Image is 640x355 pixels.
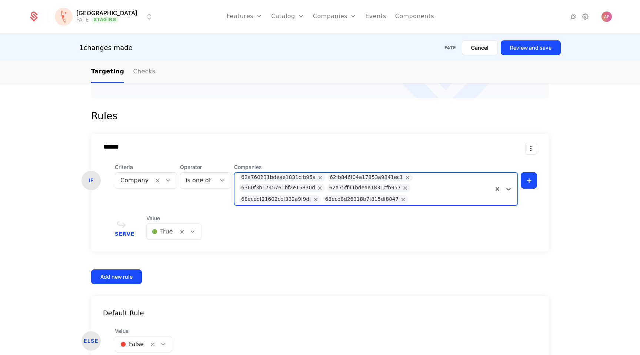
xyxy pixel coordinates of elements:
[133,61,155,83] a: Checks
[76,10,137,16] span: [GEOGRAPHIC_DATA]
[79,43,133,53] div: 1 changes made
[316,173,325,182] div: Remove 62a760231bdeae1831cfb95a
[91,269,142,284] button: Add new rule
[329,184,401,192] div: 62a75ff41bdeae1831cfb957
[91,61,124,83] a: Targeting
[241,184,315,192] div: 6360f3b1745761bf2e15830d
[569,12,578,21] a: Integrations
[115,231,134,236] span: Serve
[146,215,201,222] span: Value
[241,173,316,182] div: 62a760231bdeae1831cfb95a
[55,8,73,26] img: Florence
[462,40,498,55] button: Cancel
[91,61,549,83] nav: Main
[91,61,155,83] ul: Choose Sub Page
[81,171,101,190] div: IF
[601,11,612,22] img: Aleksandar Perisic
[81,331,101,351] div: ELSE
[76,16,89,23] div: FATE
[180,163,231,171] span: Operator
[444,45,456,51] div: FATE
[91,17,119,23] span: Staging
[330,173,403,182] div: 62fb846f04a17853a9841ec1
[241,195,311,203] div: 68ecedf21602cef332a9f9df
[581,12,590,21] a: Settings
[91,308,549,318] div: Default Rule
[315,184,325,192] div: Remove 6360f3b1745761bf2e15830d
[100,273,133,281] div: Add new rule
[401,184,410,192] div: Remove 62a75ff41bdeae1831cfb957
[234,163,518,171] span: Companies
[399,195,408,203] div: Remove 68ecd8d26318b7f815df8047
[91,110,549,122] div: Rules
[311,195,321,203] div: Remove 68ecedf21602cef332a9f9df
[525,143,537,155] button: Select action
[501,40,561,55] button: Review and save
[57,9,154,25] button: Select environment
[521,172,537,189] button: +
[325,195,399,203] div: 68ecd8d26318b7f815df8047
[115,327,172,335] span: Value
[403,173,413,182] div: Remove 62fb846f04a17853a9841ec1
[601,11,612,22] button: Open user button
[115,163,177,171] span: Criteria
